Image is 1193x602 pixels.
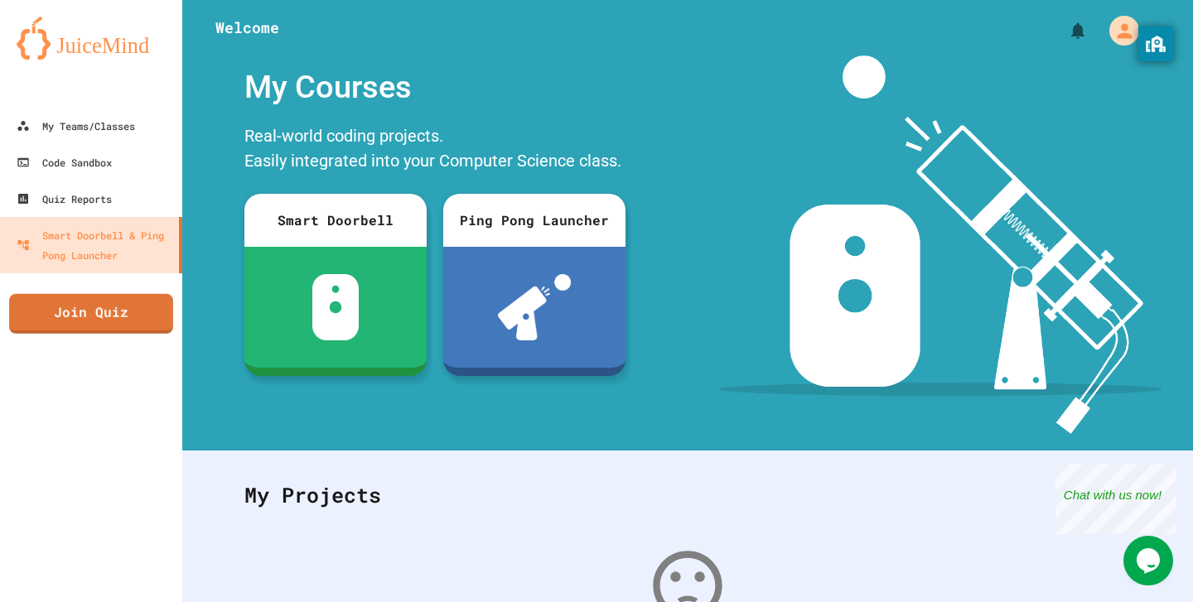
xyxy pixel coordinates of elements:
div: My Teams/Classes [17,116,135,136]
div: My Notifications [1037,17,1092,45]
img: ppl-with-ball.png [498,274,572,340]
div: My Courses [236,55,634,119]
div: My Account [1092,12,1143,50]
button: privacy banner [1138,26,1173,61]
div: My Projects [228,463,1147,527]
img: logo-orange.svg [17,17,166,60]
iframe: chat widget [1123,536,1176,585]
div: Code Sandbox [17,152,112,172]
img: sdb-white.svg [312,274,360,340]
iframe: chat widget [1055,464,1176,534]
div: Quiz Reports [17,189,112,209]
div: Real-world coding projects. Easily integrated into your Computer Science class. [236,119,634,181]
div: Smart Doorbell & Ping Pong Launcher [17,225,172,265]
a: Join Quiz [9,294,173,334]
div: Smart Doorbell [244,194,427,247]
div: Ping Pong Launcher [443,194,625,247]
img: banner-image-my-projects.png [718,55,1162,434]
